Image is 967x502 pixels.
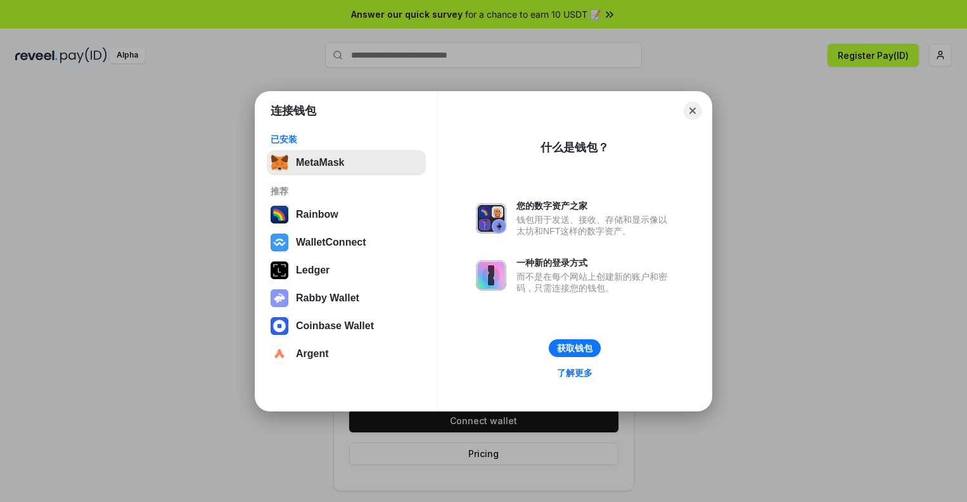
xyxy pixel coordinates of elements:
div: 了解更多 [557,367,592,379]
button: 获取钱包 [549,339,601,357]
img: svg+xml,%3Csvg%20width%3D%2228%22%20height%3D%2228%22%20viewBox%3D%220%200%2028%2028%22%20fill%3D... [271,317,288,335]
div: Rabby Wallet [296,292,359,304]
button: WalletConnect [267,230,426,255]
img: svg+xml,%3Csvg%20width%3D%2228%22%20height%3D%2228%22%20viewBox%3D%220%200%2028%2028%22%20fill%3D... [271,234,288,251]
img: svg+xml,%3Csvg%20width%3D%2228%22%20height%3D%2228%22%20viewBox%3D%220%200%2028%2028%22%20fill%3D... [271,345,288,363]
div: 而不是在每个网站上创建新的账户和密码，只需连接您的钱包。 [516,271,674,294]
div: 已安装 [271,134,422,145]
button: Argent [267,341,426,367]
img: svg+xml,%3Csvg%20xmlns%3D%22http%3A%2F%2Fwww.w3.org%2F2000%2Fsvg%22%20width%3D%2228%22%20height%3... [271,261,288,279]
div: Argent [296,348,329,360]
button: Rainbow [267,202,426,227]
img: svg+xml,%3Csvg%20xmlns%3D%22http%3A%2F%2Fwww.w3.org%2F2000%2Fsvg%22%20fill%3D%22none%22%20viewBox... [476,203,506,234]
div: Ledger [296,265,330,276]
button: Coinbase Wallet [267,313,426,339]
button: Rabby Wallet [267,286,426,311]
div: WalletConnect [296,237,366,248]
img: svg+xml,%3Csvg%20xmlns%3D%22http%3A%2F%2Fwww.w3.org%2F2000%2Fsvg%22%20fill%3D%22none%22%20viewBox... [271,289,288,307]
div: Rainbow [296,209,338,220]
div: 获取钱包 [557,342,592,354]
img: svg+xml,%3Csvg%20xmlns%3D%22http%3A%2F%2Fwww.w3.org%2F2000%2Fsvg%22%20fill%3D%22none%22%20viewBox... [476,260,506,291]
a: 了解更多 [549,365,600,381]
button: Ledger [267,258,426,283]
button: Close [684,102,701,120]
h1: 连接钱包 [271,103,316,118]
div: Coinbase Wallet [296,320,374,332]
div: 您的数字资产之家 [516,200,674,211]
img: svg+xml,%3Csvg%20fill%3D%22none%22%20height%3D%2233%22%20viewBox%3D%220%200%2035%2033%22%20width%... [271,154,288,172]
div: 钱包用于发送、接收、存储和显示像以太坊和NFT这样的数字资产。 [516,214,674,237]
div: MetaMask [296,157,344,168]
div: 什么是钱包？ [541,140,609,155]
button: MetaMask [267,150,426,175]
div: 一种新的登录方式 [516,257,674,268]
img: svg+xml,%3Csvg%20width%3D%22120%22%20height%3D%22120%22%20viewBox%3D%220%200%20120%20120%22%20fil... [271,206,288,223]
div: 推荐 [271,185,422,197]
